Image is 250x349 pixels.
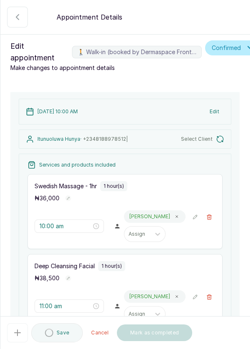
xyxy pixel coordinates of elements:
[40,222,92,231] input: Select time
[117,324,192,341] button: Mark as completed
[35,274,59,282] p: ₦
[104,183,124,189] p: 1 hour(s)
[181,136,213,142] span: Select Client
[205,104,224,119] button: Edit
[129,293,170,300] p: [PERSON_NAME]
[35,194,59,202] p: ₦
[212,44,241,52] span: Confirmed
[40,274,59,282] span: 38,500
[101,263,122,269] p: 1 hour(s)
[86,324,114,341] button: Cancel
[35,262,95,270] p: Deep Cleansing Facial
[72,46,202,58] label: 🚶 Walk-in (booked by Dermaspace Frontdesk)
[129,213,170,220] p: [PERSON_NAME]
[31,323,83,342] button: Save
[39,162,116,168] p: Services and products included
[57,12,122,22] p: Appointment Details
[10,64,202,72] p: Make changes to appointment details
[40,302,92,311] input: Select time
[35,182,97,190] p: Swedish Massage - 1hr
[83,136,128,142] span: +234 8188978512 |
[10,40,65,64] span: Edit appointment
[181,135,224,143] button: Select Client
[37,136,128,142] p: Itunuoluwa Hunya ·
[37,108,78,115] p: [DATE] 10:00 AM
[40,194,59,202] span: 36,000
